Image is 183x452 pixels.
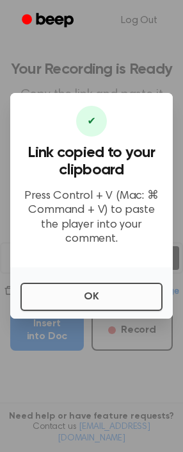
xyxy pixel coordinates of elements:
a: Beep [13,8,85,33]
a: Log Out [108,5,170,36]
button: OK [20,283,163,311]
p: Press Control + V (Mac: ⌘ Command + V) to paste the player into your comment. [20,189,163,247]
h3: Link copied to your clipboard [20,144,163,179]
div: ✔ [76,106,107,137]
